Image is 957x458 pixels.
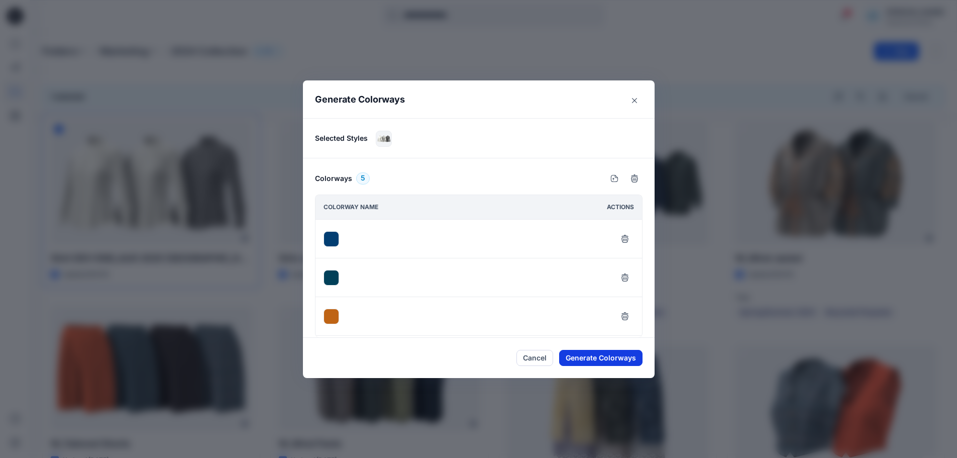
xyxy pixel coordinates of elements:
[376,131,391,146] img: Shirt DEV-END_AUG 2025 Segev
[315,133,368,143] p: Selected Styles
[303,80,655,118] header: Generate Colorways
[315,172,352,185] h6: Colorways
[516,350,553,366] button: Cancel
[626,93,643,109] button: Close
[324,202,378,213] p: Colorway name
[361,172,365,185] span: 5
[559,350,643,366] button: Generate Colorways
[607,202,634,213] p: Actions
